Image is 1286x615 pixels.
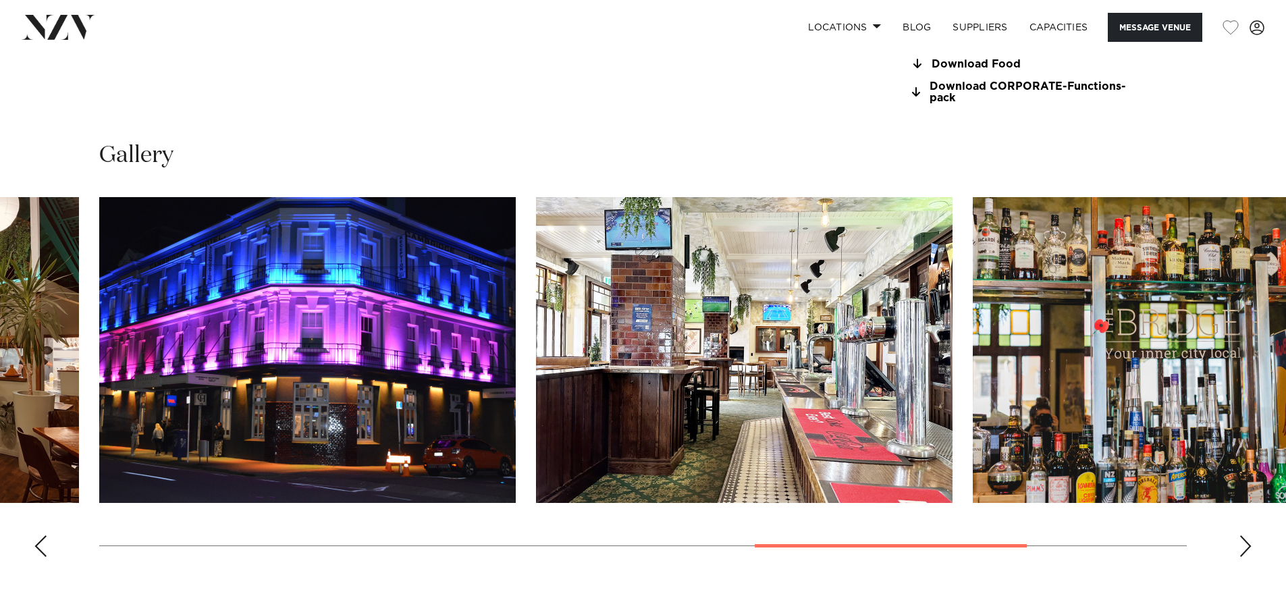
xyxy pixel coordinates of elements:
h2: Gallery [99,140,173,171]
a: BLOG [892,13,942,42]
a: Capacities [1019,13,1099,42]
img: nzv-logo.png [22,15,95,39]
a: SUPPLIERS [942,13,1018,42]
swiper-slide: 7 / 10 [99,197,516,503]
a: Locations [797,13,892,42]
button: Message Venue [1108,13,1202,42]
swiper-slide: 8 / 10 [536,197,953,503]
a: Download Food [909,58,1129,70]
a: Download CORPORATE-Functions-pack [909,81,1129,104]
